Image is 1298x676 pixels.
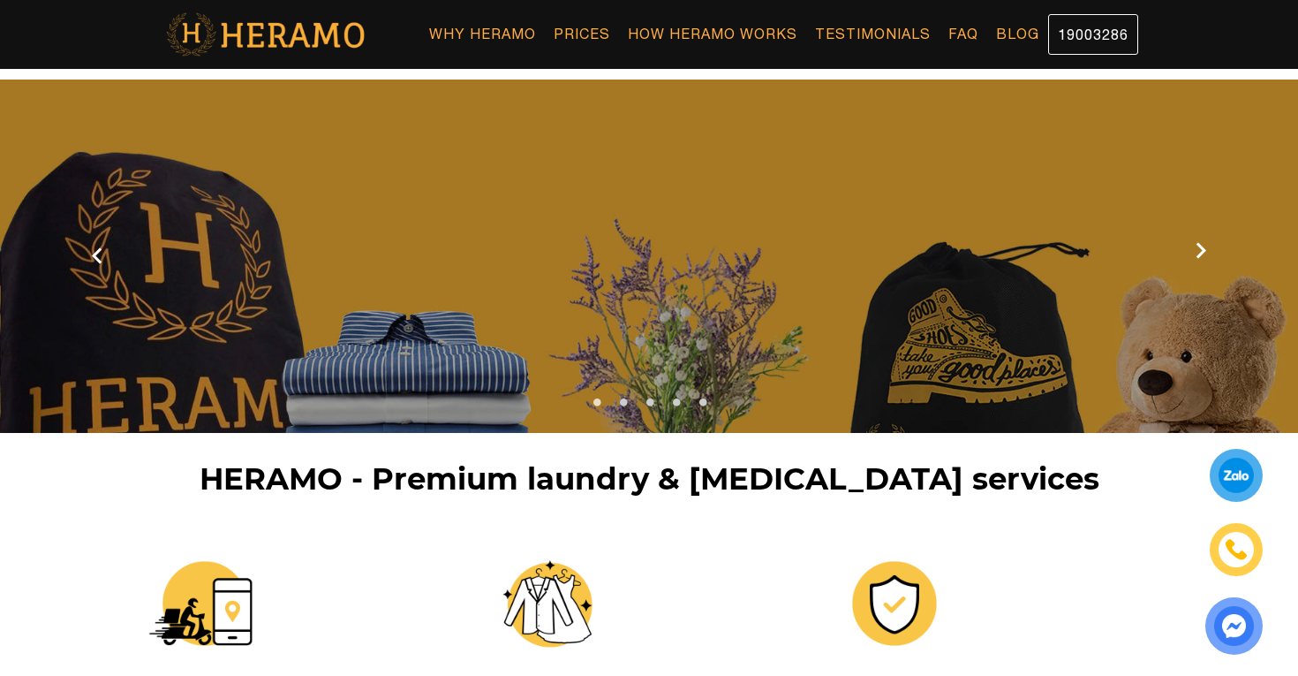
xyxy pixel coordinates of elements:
h1: HERAMO - Premium laundry & [MEDICAL_DATA] services [156,461,1142,498]
a: FAQ [940,14,987,53]
img: heramo-giat-hap-giat-kho-tien-loi [147,551,253,657]
a: Testimonials [806,14,940,53]
img: heramo-giat-hap-giat-kho-chat-luong [494,551,600,657]
button: 1 [587,398,605,415]
img: heramo-giat-hap-giat-kho-an-tam [841,551,947,657]
a: Blog [987,14,1048,53]
button: 4 [667,398,684,415]
button: 2 [614,398,631,415]
img: phone-icon [1222,535,1250,564]
a: Prices [545,14,619,53]
a: phone-icon [1210,523,1263,576]
button: 3 [640,398,658,415]
a: Why Heramo [420,14,545,53]
a: How Heramo Works [619,14,806,53]
a: 19003286 [1048,14,1138,55]
img: logo-with-text.png [160,11,371,57]
button: 5 [693,398,711,415]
